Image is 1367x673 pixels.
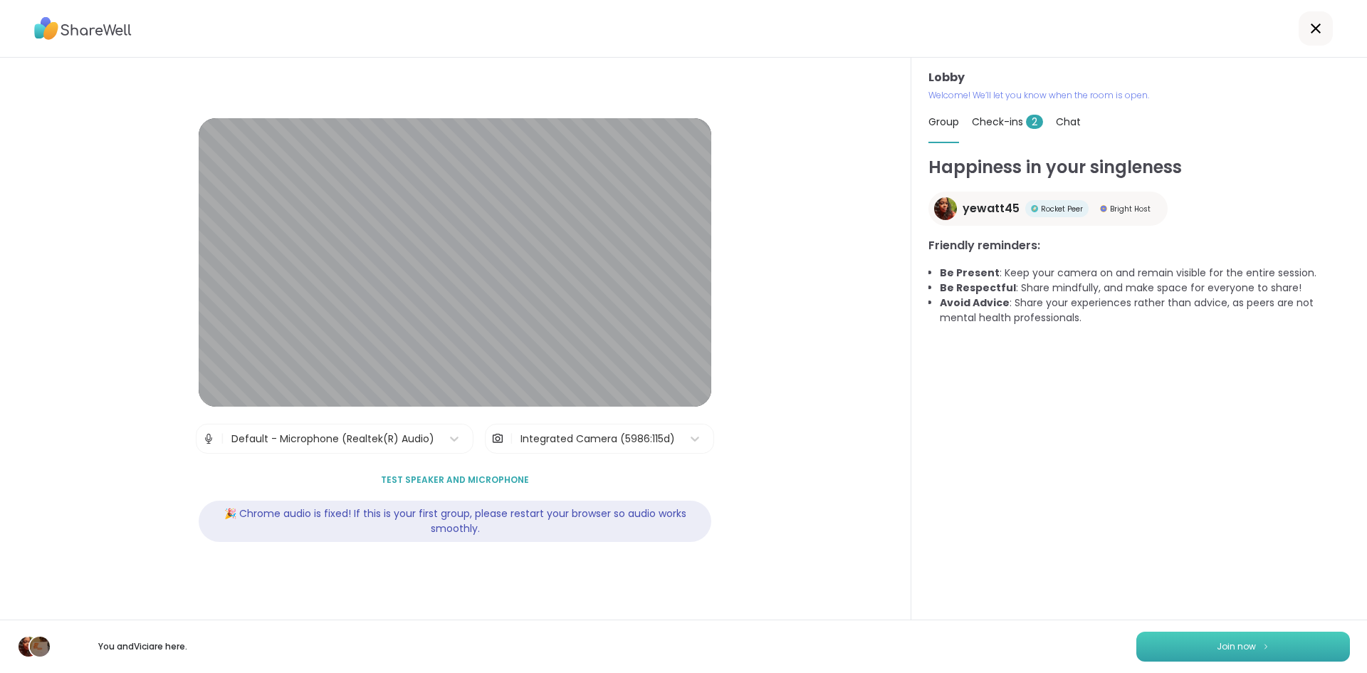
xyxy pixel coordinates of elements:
div: 🎉 Chrome audio is fixed! If this is your first group, please restart your browser so audio works ... [199,501,711,542]
img: Vici [30,637,50,657]
img: Camera [491,424,504,453]
h3: Lobby [928,69,1350,86]
span: Rocket Peer [1041,204,1083,214]
img: yewatt45 [19,637,38,657]
button: Test speaker and microphone [375,465,535,495]
img: Rocket Peer [1031,205,1038,212]
img: Bright Host [1100,205,1107,212]
p: You and Vici are here. [63,640,222,653]
li: : Keep your camera on and remain visible for the entire session. [940,266,1350,281]
span: | [221,424,224,453]
span: Bright Host [1110,204,1151,214]
li: : Share your experiences rather than advice, as peers are not mental health professionals. [940,296,1350,325]
span: Chat [1056,115,1081,129]
span: Join now [1217,640,1256,653]
div: Integrated Camera (5986:115d) [520,432,675,447]
a: yewatt45yewatt45Rocket PeerRocket PeerBright HostBright Host [928,192,1168,226]
span: Check-ins [972,115,1043,129]
h3: Friendly reminders: [928,237,1350,254]
span: Test speaker and microphone [381,474,529,486]
span: 2 [1026,115,1043,129]
b: Be Respectful [940,281,1016,295]
b: Avoid Advice [940,296,1010,310]
img: Microphone [202,424,215,453]
b: Be Present [940,266,1000,280]
img: ShareWell Logomark [1262,642,1270,650]
p: Welcome! We’ll let you know when the room is open. [928,89,1350,102]
li: : Share mindfully, and make space for everyone to share! [940,281,1350,296]
span: | [510,424,513,453]
div: Default - Microphone (Realtek(R) Audio) [231,432,434,447]
img: ShareWell Logo [34,12,132,45]
span: Group [928,115,959,129]
img: yewatt45 [934,197,957,220]
h1: Happiness in your singleness [928,155,1350,180]
button: Join now [1136,632,1350,662]
span: yewatt45 [963,200,1020,217]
